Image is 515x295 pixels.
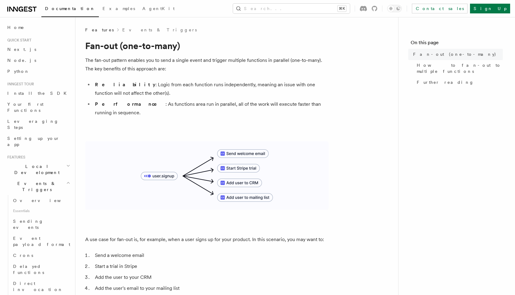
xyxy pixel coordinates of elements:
[103,6,135,11] span: Examples
[5,155,25,160] span: Features
[5,163,66,176] span: Local Development
[5,116,71,133] a: Leveraging Steps
[95,82,155,87] strong: Reliability
[411,39,503,49] h4: On this page
[387,5,402,12] button: Toggle dark mode
[7,58,36,63] span: Node.js
[13,198,76,203] span: Overview
[414,77,503,88] a: Further reading
[7,102,43,113] span: Your first Functions
[93,262,329,271] li: Start a trial in Stripe
[85,40,329,51] h1: Fan-out (one-to-many)
[7,136,60,147] span: Setting up your app
[5,88,71,99] a: Install the SDK
[338,5,346,12] kbd: ⌘K
[122,27,197,33] a: Events & Triggers
[139,2,178,16] a: AgentKit
[233,4,350,13] button: Search...⌘K
[470,4,510,13] a: Sign Up
[414,60,503,77] a: How to fan-out to multiple functions
[11,216,71,233] a: Sending events
[5,66,71,77] a: Python
[5,22,71,33] a: Home
[411,49,503,60] a: Fan-out (one-to-many)
[93,284,329,293] li: Add the user's email to your mailing list
[7,69,30,74] span: Python
[85,235,329,244] p: A use case for fan-out is, for example, when a user signs up for your product. In this scenario, ...
[412,4,468,13] a: Contact sales
[13,281,63,292] span: Direct invocation
[45,6,95,11] span: Documentation
[417,79,474,85] span: Further reading
[85,27,114,33] span: Features
[7,24,24,30] span: Home
[11,233,71,250] a: Event payload format
[99,2,139,16] a: Examples
[11,250,71,261] a: Crons
[13,219,43,230] span: Sending events
[5,44,71,55] a: Next.js
[5,178,71,195] button: Events & Triggers
[85,56,329,73] p: The fan-out pattern enables you to send a single event and trigger multiple functions in parallel...
[13,264,44,275] span: Delayed functions
[11,195,71,206] a: Overview
[142,6,175,11] span: AgentKit
[13,236,70,247] span: Event payload format
[93,251,329,260] li: Send a welcome email
[417,62,503,74] span: How to fan-out to multiple functions
[7,119,59,130] span: Leveraging Steps
[93,80,329,98] li: : Logic from each function runs independently, meaning an issue with one function will not affect...
[5,82,34,87] span: Inngest tour
[5,99,71,116] a: Your first Functions
[13,253,33,258] span: Crons
[11,261,71,278] a: Delayed functions
[11,278,71,295] a: Direct invocation
[5,133,71,150] a: Setting up your app
[93,100,329,117] li: : As functions area run in parallel, all of the work will execute faster than running in sequence.
[95,101,165,107] strong: Performance
[7,91,70,96] span: Install the SDK
[11,206,71,216] span: Essentials
[85,141,329,210] img: A diagram showing how to fan-out to multiple functions
[5,180,66,193] span: Events & Triggers
[5,55,71,66] a: Node.js
[41,2,99,17] a: Documentation
[5,161,71,178] button: Local Development
[413,51,496,57] span: Fan-out (one-to-many)
[5,38,31,43] span: Quick start
[93,273,329,282] li: Add the user to your CRM
[7,47,36,52] span: Next.js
